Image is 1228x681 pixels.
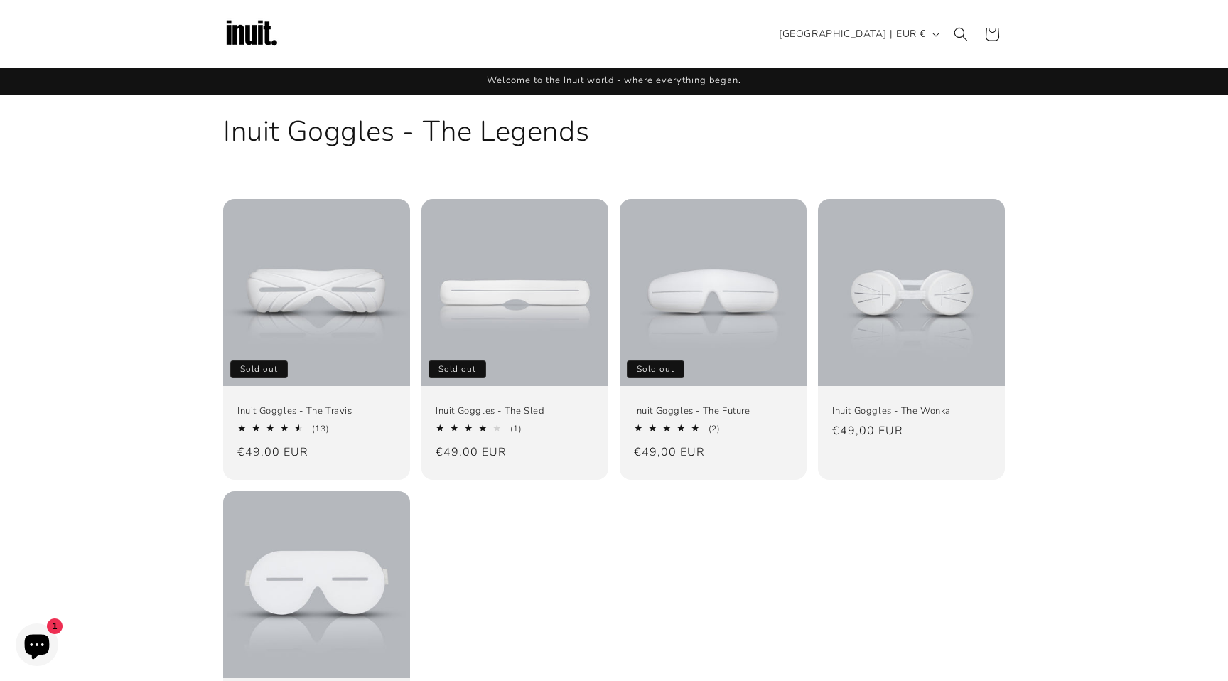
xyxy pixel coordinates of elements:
[945,18,976,50] summary: Search
[487,74,741,87] span: Welcome to the Inuit world - where everything began.
[223,113,1005,150] h1: Inuit Goggles - The Legends
[436,405,594,417] a: Inuit Goggles - The Sled
[779,26,926,41] span: [GEOGRAPHIC_DATA] | EUR €
[223,68,1005,95] div: Announcement
[223,6,280,63] img: Inuit Logo
[237,405,396,417] a: Inuit Goggles - The Travis
[770,21,945,48] button: [GEOGRAPHIC_DATA] | EUR €
[832,405,991,417] a: Inuit Goggles - The Wonka
[634,405,792,417] a: Inuit Goggles - The Future
[11,623,63,670] inbox-online-store-chat: Shopify online store chat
